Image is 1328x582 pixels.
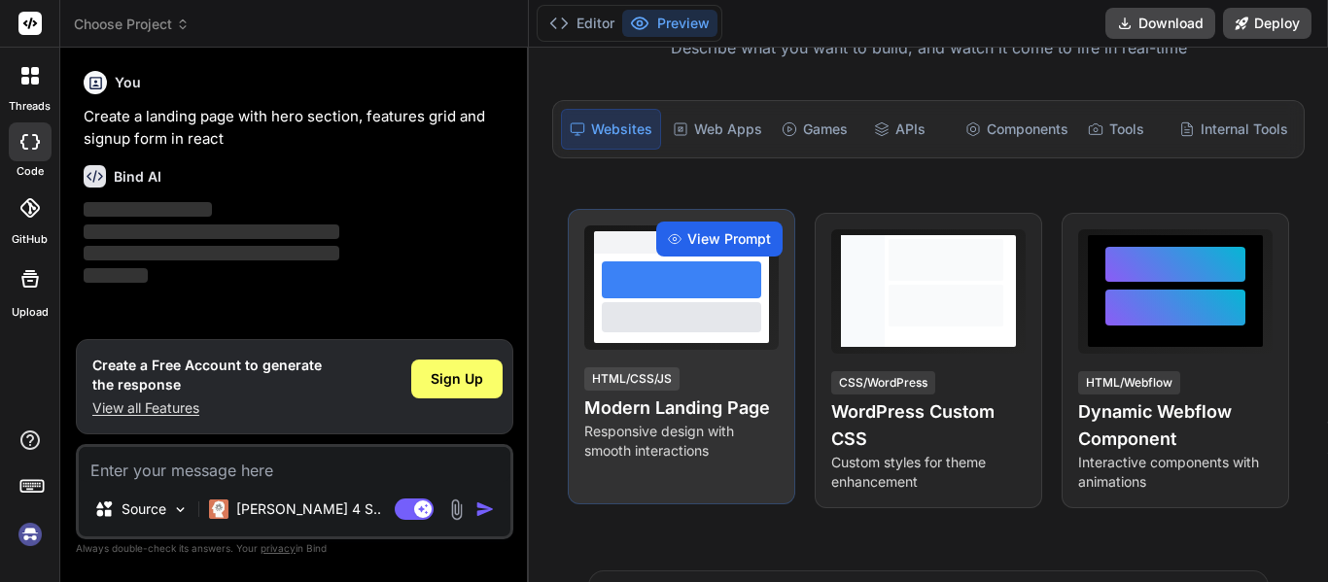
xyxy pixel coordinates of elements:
div: Internal Tools [1171,109,1296,150]
div: Web Apps [665,109,770,150]
p: Source [122,499,166,519]
span: Sign Up [431,369,483,389]
p: Create a landing page with hero section, features grid and signup form in react [84,106,509,150]
img: attachment [445,498,468,521]
div: Tools [1080,109,1168,150]
img: Pick Models [172,501,189,518]
p: View all Features [92,398,322,418]
p: Describe what you want to build, and watch it come to life in real-time [541,36,1316,61]
p: Interactive components with animations [1078,453,1273,492]
h4: Dynamic Webflow Component [1078,398,1273,453]
button: Download [1105,8,1215,39]
div: APIs [866,109,954,150]
span: Choose Project [74,15,190,34]
div: HTML/Webflow [1078,371,1180,394]
p: Custom styles for theme enhancement [831,453,1026,492]
img: icon [475,499,495,519]
p: [PERSON_NAME] 4 S.. [236,499,381,519]
button: Deploy [1223,8,1311,39]
p: Responsive design with smooth interactions [584,422,779,461]
button: Editor [542,10,622,37]
label: GitHub [12,231,48,248]
label: Upload [12,304,49,321]
div: Games [774,109,861,150]
span: ‌ [84,202,212,217]
span: ‌ [84,246,339,260]
div: CSS/WordPress [831,371,935,394]
h4: Modern Landing Page [584,394,779,422]
div: Websites [561,109,661,150]
span: ‌ [84,268,148,283]
h6: You [115,73,141,92]
h1: Create a Free Account to generate the response [92,356,322,394]
label: code [17,163,44,180]
h4: WordPress Custom CSS [831,398,1026,453]
div: HTML/CSS/JS [584,367,680,391]
img: signin [14,518,47,551]
button: Preview [622,10,717,37]
p: Always double-check its answers. Your in Bind [76,539,513,558]
h6: Bind AI [114,167,161,187]
div: Components [958,109,1076,150]
img: Claude 4 Sonnet [209,499,228,519]
label: threads [9,98,51,115]
span: privacy [261,542,296,554]
span: ‌ [84,224,339,239]
span: View Prompt [687,229,771,249]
